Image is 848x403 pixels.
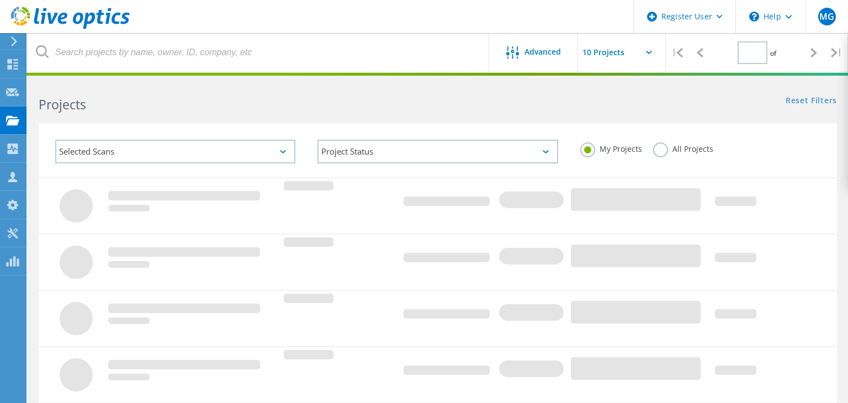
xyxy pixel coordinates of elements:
[786,97,837,106] a: Reset Filters
[666,33,688,72] div: |
[825,33,848,72] div: |
[317,140,558,163] div: Project Status
[28,33,490,72] input: Search projects by name, owner, ID, company, etc
[580,142,642,153] label: My Projects
[819,12,834,21] span: MG
[55,140,295,163] div: Selected Scans
[749,12,759,22] svg: \n
[39,96,86,113] b: Projects
[11,23,130,31] a: Live Optics Dashboard
[653,142,713,153] label: All Projects
[524,48,561,56] span: Advanced
[770,49,776,58] span: of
